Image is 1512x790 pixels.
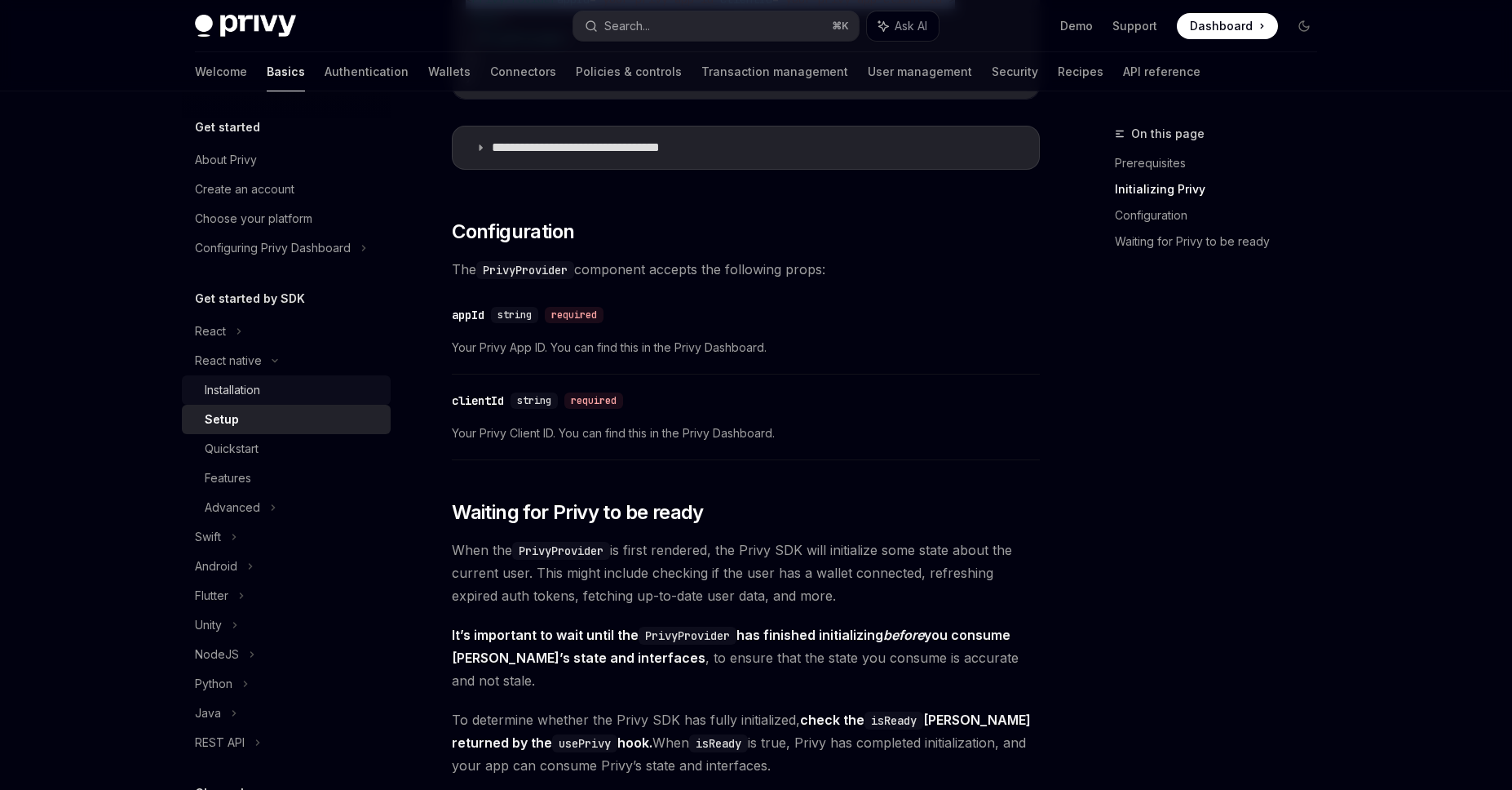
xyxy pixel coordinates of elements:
[452,624,1040,692] span: , to ensure that the state you consume is accurate and not stale.
[576,52,682,91] a: Policies & controls
[195,557,237,576] div: Android
[182,405,391,434] a: Setup
[452,307,484,323] div: appId
[701,52,848,91] a: Transaction management
[452,627,1010,666] strong: It’s important to wait until the has finished initializing you consume [PERSON_NAME]’s state and ...
[325,52,409,91] a: Authentication
[1291,13,1317,39] button: Toggle dark mode
[832,20,849,33] span: ⌘ K
[1115,202,1330,229] a: Configuration
[1115,176,1330,202] a: Initializing Privy
[195,209,312,229] div: Choose your platform
[182,375,391,405] a: Installation
[545,307,603,323] div: required
[490,52,556,91] a: Connectors
[573,11,859,41] button: Search...⌘K
[1177,13,1278,39] a: Dashboard
[452,393,504,409] div: clientId
[195,703,221,723] div: Java
[452,219,574,245] span: Configuration
[639,627,736,645] code: PrivyProvider
[205,439,259,459] div: Quickstart
[195,674,232,694] div: Python
[267,52,305,91] a: Basics
[205,468,251,488] div: Features
[205,498,260,517] div: Advanced
[195,615,222,635] div: Unity
[452,258,1040,281] span: The component accepts the following props:
[182,145,391,175] a: About Privy
[195,238,351,258] div: Configuring Privy Dashboard
[452,338,1040,357] span: Your Privy App ID. You can find this in the Privy Dashboard.
[195,150,257,170] div: About Privy
[883,627,924,643] em: before
[182,464,391,493] a: Features
[195,586,228,606] div: Flutter
[864,712,923,730] code: isReady
[452,539,1040,607] span: When the is first rendered, the Privy SDK will initialize some state about the current user. This...
[182,175,391,204] a: Create an account
[182,204,391,233] a: Choose your platform
[195,15,296,38] img: dark logo
[992,52,1038,91] a: Security
[205,410,239,429] div: Setup
[497,308,532,322] span: string
[1112,18,1157,34] a: Support
[182,434,391,464] a: Quickstart
[195,52,247,91] a: Welcome
[895,18,927,34] span: Ask AI
[205,380,260,400] div: Installation
[552,735,617,752] code: usePrivy
[1115,150,1330,176] a: Prerequisites
[1060,18,1093,34] a: Demo
[604,16,650,36] div: Search...
[452,499,704,526] span: Waiting for Privy to be ready
[195,733,245,752] div: REST API
[1058,52,1103,91] a: Recipes
[452,708,1040,777] span: To determine whether the Privy SDK has fully initialized, When is true, Privy has completed initi...
[512,542,610,560] code: PrivyProvider
[195,527,221,547] div: Swift
[452,424,1040,443] span: Your Privy Client ID. You can find this in the Privy Dashboard.
[868,52,972,91] a: User management
[564,393,623,409] div: required
[476,261,574,279] code: PrivyProvider
[195,351,262,371] div: React native
[195,118,260,137] h5: Get started
[1131,124,1205,144] span: On this page
[1123,52,1200,91] a: API reference
[1190,18,1253,34] span: Dashboard
[195,180,294,199] div: Create an account
[195,289,305,308] h5: Get started by SDK
[428,52,471,91] a: Wallets
[195,645,239,664] div: NodeJS
[517,394,551,407] span: string
[1115,229,1330,255] a: Waiting for Privy to be ready
[195,322,226,341] div: React
[689,735,748,752] code: isReady
[867,11,939,41] button: Ask AI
